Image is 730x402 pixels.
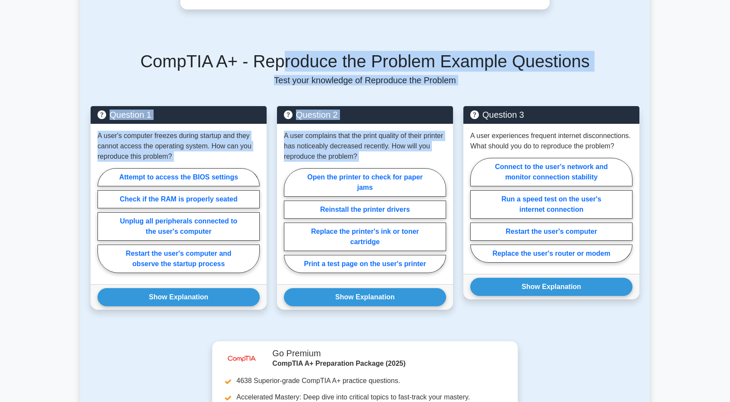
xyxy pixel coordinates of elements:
button: Show Explanation [98,288,260,306]
label: Connect to the user's network and monitor connection stability [470,158,632,186]
h5: Question 2 [284,110,446,120]
p: A user experiences frequent internet disconnections. What should you do to reproduce the problem? [470,131,632,151]
label: Unplug all peripherals connected to the user's computer [98,212,260,241]
h5: Question 1 [98,110,260,120]
button: Show Explanation [470,278,632,296]
label: Restart the user's computer and observe the startup process [98,245,260,273]
p: A user's computer freezes during startup and they cannot access the operating system. How can you... [98,131,260,162]
label: Attempt to access the BIOS settings [98,168,260,186]
h5: Question 3 [470,110,632,120]
label: Check if the RAM is properly seated [98,190,260,208]
label: Run a speed test on the user's internet connection [470,190,632,219]
label: Replace the user's router or modem [470,245,632,263]
p: A user complains that the print quality of their printer has noticeably decreased recently. How w... [284,131,446,162]
label: Restart the user's computer [470,223,632,241]
label: Reinstall the printer drivers [284,201,446,219]
label: Open the printer to check for paper jams [284,168,446,197]
label: Print a test page on the user's printer [284,255,446,273]
label: Replace the printer's ink or toner cartridge [284,223,446,251]
h5: CompTIA A+ - Reproduce the Problem Example Questions [91,51,639,72]
p: Test your knowledge of Reproduce the Problem [91,75,639,85]
button: Show Explanation [284,288,446,306]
